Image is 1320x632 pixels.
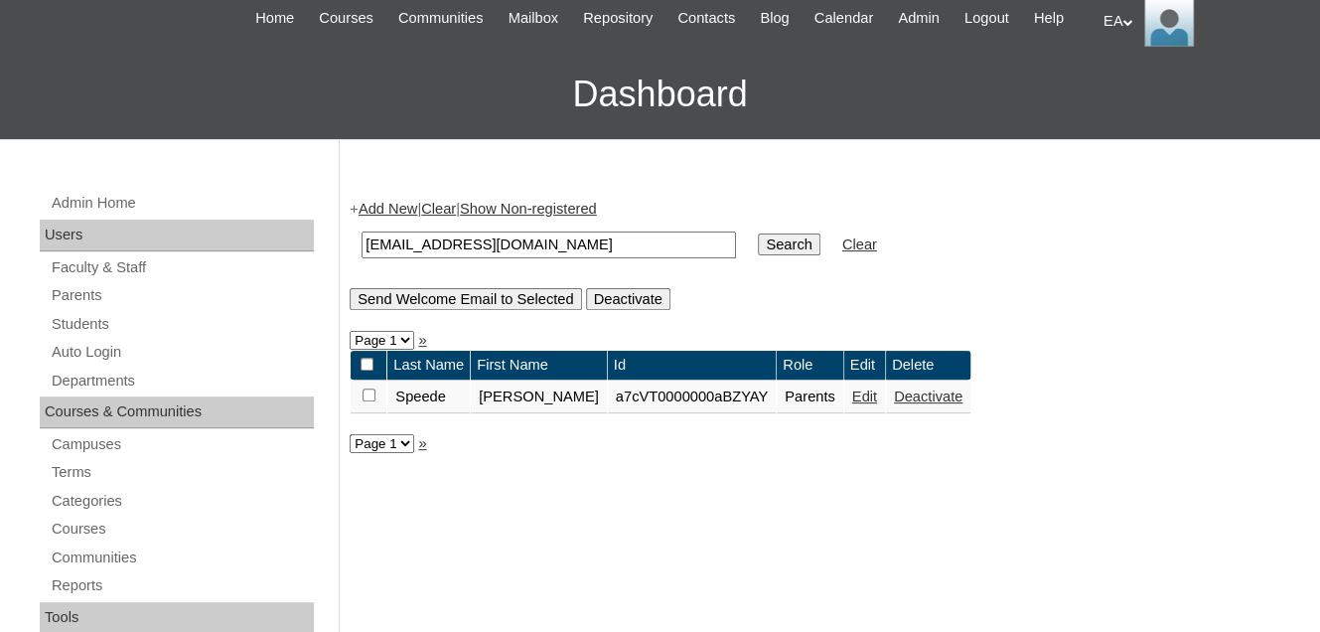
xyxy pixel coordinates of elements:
[964,7,1009,30] span: Logout
[309,7,383,30] a: Courses
[418,435,426,451] a: »
[1024,7,1074,30] a: Help
[586,288,670,310] input: Deactivate
[499,7,569,30] a: Mailbox
[750,7,799,30] a: Blog
[760,7,789,30] span: Blog
[245,7,304,30] a: Home
[359,201,417,217] a: Add New
[608,381,776,414] td: a7cVT0000000aBZYAY
[50,573,314,598] a: Reports
[608,351,776,380] td: Id
[460,201,597,217] a: Show Non-registered
[40,220,314,251] div: Users
[421,201,456,217] a: Clear
[387,381,470,414] td: Speede
[50,255,314,280] a: Faculty & Staff
[852,389,877,404] a: Edit
[50,546,314,570] a: Communities
[40,396,314,428] div: Courses & Communities
[10,50,1310,139] h3: Dashboard
[255,7,294,30] span: Home
[50,432,314,457] a: Campuses
[758,234,819,255] input: Search
[898,7,940,30] span: Admin
[777,381,843,414] td: Parents
[888,7,950,30] a: Admin
[583,7,653,30] span: Repository
[387,351,470,380] td: Last Name
[805,7,883,30] a: Calendar
[418,332,426,348] a: »
[954,7,1019,30] a: Logout
[894,389,962,404] a: Deactivate
[50,489,314,514] a: Categories
[50,283,314,308] a: Parents
[50,460,314,485] a: Terms
[471,381,607,414] td: [PERSON_NAME]
[350,199,1300,309] div: + | |
[667,7,745,30] a: Contacts
[319,7,373,30] span: Courses
[677,7,735,30] span: Contacts
[573,7,662,30] a: Repository
[50,312,314,337] a: Students
[362,232,736,258] input: Search
[50,369,314,394] a: Departments
[886,351,970,380] td: Delete
[777,351,843,380] td: Role
[388,7,494,30] a: Communities
[844,351,885,380] td: Edit
[509,7,559,30] span: Mailbox
[50,517,314,542] a: Courses
[814,7,873,30] span: Calendar
[50,191,314,216] a: Admin Home
[350,288,581,310] input: Send Welcome Email to Selected
[471,351,607,380] td: First Name
[398,7,484,30] span: Communities
[1034,7,1064,30] span: Help
[50,340,314,365] a: Auto Login
[842,237,877,252] a: Clear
